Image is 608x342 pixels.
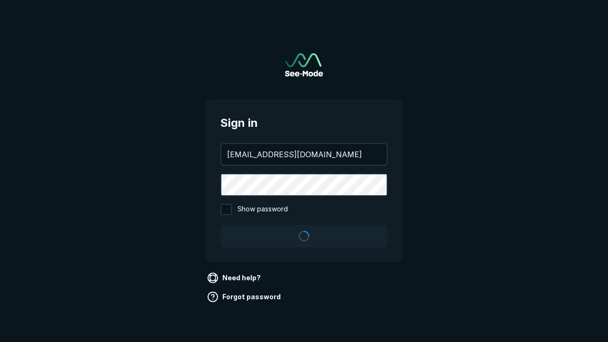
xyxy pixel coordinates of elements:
span: Show password [237,204,288,215]
span: Sign in [220,114,388,132]
a: Go to sign in [285,53,323,76]
input: your@email.com [221,144,387,165]
a: Need help? [205,270,265,285]
img: See-Mode Logo [285,53,323,76]
a: Forgot password [205,289,285,304]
